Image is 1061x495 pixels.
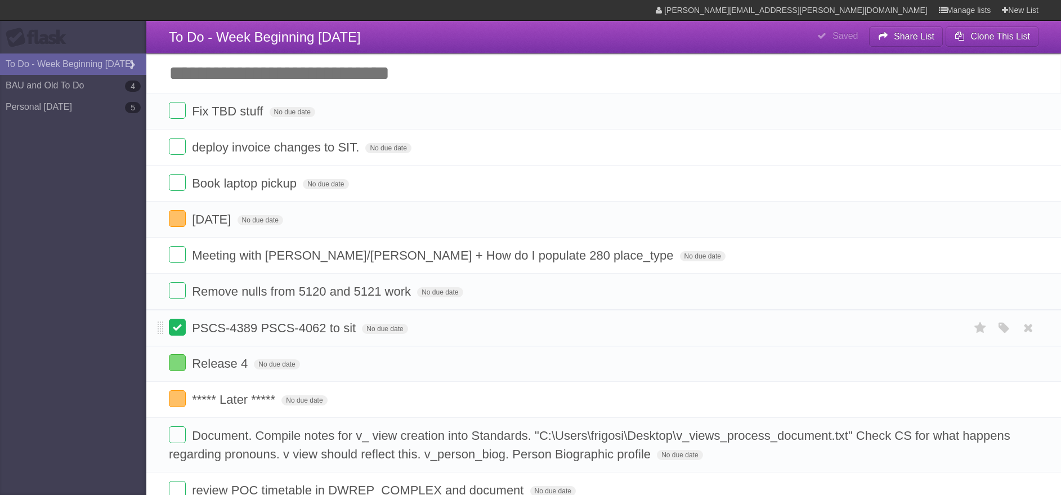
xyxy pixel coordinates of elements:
[169,29,361,44] span: To Do - Week Beginning [DATE]
[894,32,934,41] b: Share List
[281,395,327,405] span: No due date
[970,32,1030,41] b: Clone This List
[192,356,250,371] span: Release 4
[169,246,186,263] label: Done
[192,140,362,154] span: deploy invoice changes to SIT.
[657,450,702,460] span: No due date
[169,426,186,443] label: Done
[169,429,1010,461] span: Document. Compile notes for v_ view creation into Standards. "C:\Users\frigosi\Desktop\v_views_pr...
[169,174,186,191] label: Done
[169,354,186,371] label: Done
[169,138,186,155] label: Done
[169,282,186,299] label: Done
[192,176,299,190] span: Book laptop pickup
[946,26,1038,47] button: Clone This List
[192,321,359,335] span: PSCS-4389 PSCS-4062 to sit
[169,390,186,407] label: Done
[125,102,141,113] b: 5
[192,212,234,226] span: [DATE]
[362,324,408,334] span: No due date
[125,81,141,92] b: 4
[970,319,991,337] label: Star task
[169,210,186,227] label: Done
[680,251,726,261] span: No due date
[192,104,266,118] span: Fix TBD stuff
[365,143,411,153] span: No due date
[417,287,463,297] span: No due date
[869,26,943,47] button: Share List
[192,284,414,298] span: Remove nulls from 5120 and 5121 work
[238,215,283,225] span: No due date
[192,248,676,262] span: Meeting with [PERSON_NAME]/[PERSON_NAME] + How do I populate 280 place_type
[254,359,299,369] span: No due date
[303,179,348,189] span: No due date
[832,31,858,41] b: Saved
[169,102,186,119] label: Done
[169,319,186,336] label: Done
[6,28,73,48] div: Flask
[270,107,315,117] span: No due date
